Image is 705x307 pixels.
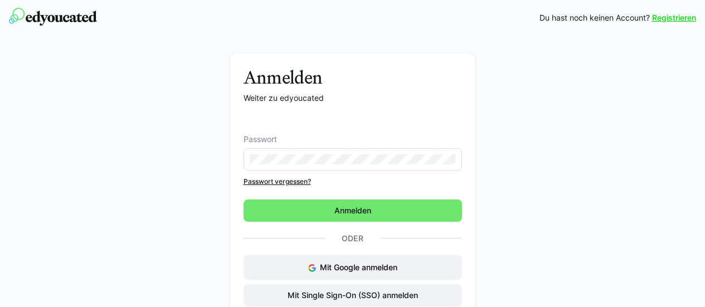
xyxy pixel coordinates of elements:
[539,12,650,23] span: Du hast noch keinen Account?
[244,255,462,280] button: Mit Google anmelden
[244,199,462,222] button: Anmelden
[244,284,462,306] button: Mit Single Sign-On (SSO) anmelden
[244,135,277,144] span: Passwort
[652,12,696,23] a: Registrieren
[244,177,462,186] a: Passwort vergessen?
[325,231,380,246] p: Oder
[333,205,373,216] span: Anmelden
[244,67,462,88] h3: Anmelden
[286,290,420,301] span: Mit Single Sign-On (SSO) anmelden
[320,262,397,272] span: Mit Google anmelden
[9,8,97,26] img: edyoucated
[244,92,462,104] p: Weiter zu edyoucated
